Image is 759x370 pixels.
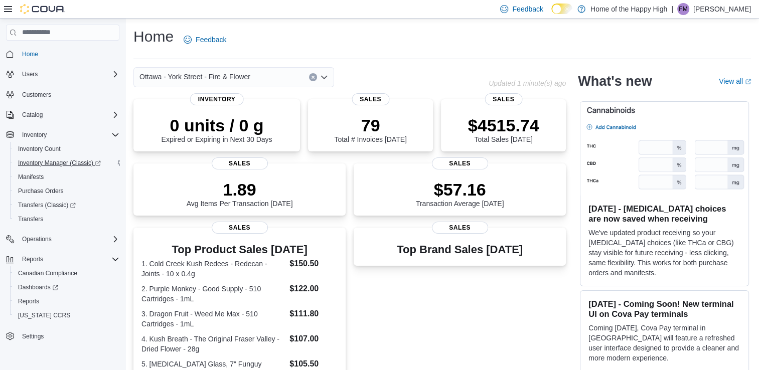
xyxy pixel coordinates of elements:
span: FM [679,3,687,15]
button: Operations [2,232,123,246]
button: Reports [2,252,123,266]
span: Home [22,50,38,58]
p: $4515.74 [468,115,539,135]
span: Purchase Orders [18,187,64,195]
button: Transfers [10,212,123,226]
a: Transfers [14,213,47,225]
span: Manifests [18,173,44,181]
span: [US_STATE] CCRS [18,311,70,319]
button: Operations [18,233,56,245]
a: Canadian Compliance [14,267,81,279]
dd: $111.80 [289,308,338,320]
span: Feedback [512,4,543,14]
span: Dashboards [14,281,119,293]
p: 0 units / 0 g [162,115,272,135]
button: Clear input [309,73,317,81]
button: Reports [10,294,123,308]
a: Inventory Manager (Classic) [14,157,105,169]
a: Customers [18,89,55,101]
div: Transaction Average [DATE] [416,179,504,208]
h3: [DATE] - [MEDICAL_DATA] choices are now saved when receiving [588,204,740,224]
h2: What's new [578,73,652,89]
span: Purchase Orders [14,185,119,197]
span: Settings [22,332,44,340]
span: Transfers [14,213,119,225]
p: Home of the Happy High [590,3,667,15]
p: 1.89 [187,179,293,200]
button: Catalog [18,109,47,121]
span: Inventory Count [18,145,61,153]
span: Transfers (Classic) [18,201,76,209]
a: Feedback [180,30,230,50]
p: $57.16 [416,179,504,200]
span: Settings [18,329,119,342]
p: We've updated product receiving so your [MEDICAL_DATA] choices (like THCa or CBG) stay visible fo... [588,228,740,278]
span: Sales [212,222,268,234]
span: Reports [22,255,43,263]
p: Coming [DATE], Cova Pay terminal in [GEOGRAPHIC_DATA] will feature a refreshed user interface des... [588,323,740,363]
span: Inventory [22,131,47,139]
span: Customers [18,88,119,101]
span: Reports [18,253,119,265]
dt: 1. Cold Creek Kush Redees - Redecan - Joints - 10 x 0.4g [141,259,285,279]
a: Transfers (Classic) [14,199,80,211]
button: Reports [18,253,47,265]
span: Catalog [22,111,43,119]
a: Manifests [14,171,48,183]
span: Feedback [196,35,226,45]
p: [PERSON_NAME] [693,3,751,15]
div: Total # Invoices [DATE] [334,115,406,143]
span: Customers [22,91,51,99]
span: Transfers (Classic) [14,199,119,211]
span: Inventory [18,129,119,141]
button: Catalog [2,108,123,122]
span: Canadian Compliance [18,269,77,277]
span: Sales [212,157,268,169]
span: Users [22,70,38,78]
a: Transfers (Classic) [10,198,123,212]
p: Updated 1 minute(s) ago [489,79,566,87]
span: Sales [352,93,389,105]
button: Users [18,68,42,80]
span: Transfers [18,215,43,223]
svg: External link [745,79,751,85]
button: Home [2,47,123,61]
span: Ottawa - York Street - Fire & Flower [139,71,250,83]
dd: $150.50 [289,258,338,270]
button: [US_STATE] CCRS [10,308,123,322]
button: Purchase Orders [10,184,123,198]
p: | [671,3,673,15]
button: Inventory [18,129,51,141]
span: Manifests [14,171,119,183]
dt: 2. Purple Monkey - Good Supply - 510 Cartridges - 1mL [141,284,285,304]
button: Inventory Count [10,142,123,156]
a: Settings [18,330,48,342]
h3: [DATE] - Coming Soon! New terminal UI on Cova Pay terminals [588,299,740,319]
span: Users [18,68,119,80]
span: Sales [432,157,488,169]
dd: $105.50 [289,358,338,370]
div: Total Sales [DATE] [468,115,539,143]
a: Reports [14,295,43,307]
button: Canadian Compliance [10,266,123,280]
span: Inventory Count [14,143,119,155]
span: Inventory Manager (Classic) [14,157,119,169]
p: 79 [334,115,406,135]
a: View allExternal link [719,77,751,85]
nav: Complex example [6,43,119,369]
span: Canadian Compliance [14,267,119,279]
span: Operations [18,233,119,245]
a: [US_STATE] CCRS [14,309,74,321]
span: Washington CCRS [14,309,119,321]
div: Avg Items Per Transaction [DATE] [187,179,293,208]
a: Inventory Count [14,143,65,155]
button: Users [2,67,123,81]
div: Fiona McMahon [677,3,689,15]
a: Purchase Orders [14,185,68,197]
button: Open list of options [320,73,328,81]
span: Inventory Manager (Classic) [18,159,101,167]
input: Dark Mode [551,4,572,14]
dt: 3. Dragon Fruit - Weed Me Max - 510 Cartridges - 1mL [141,309,285,329]
span: Inventory [190,93,244,105]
